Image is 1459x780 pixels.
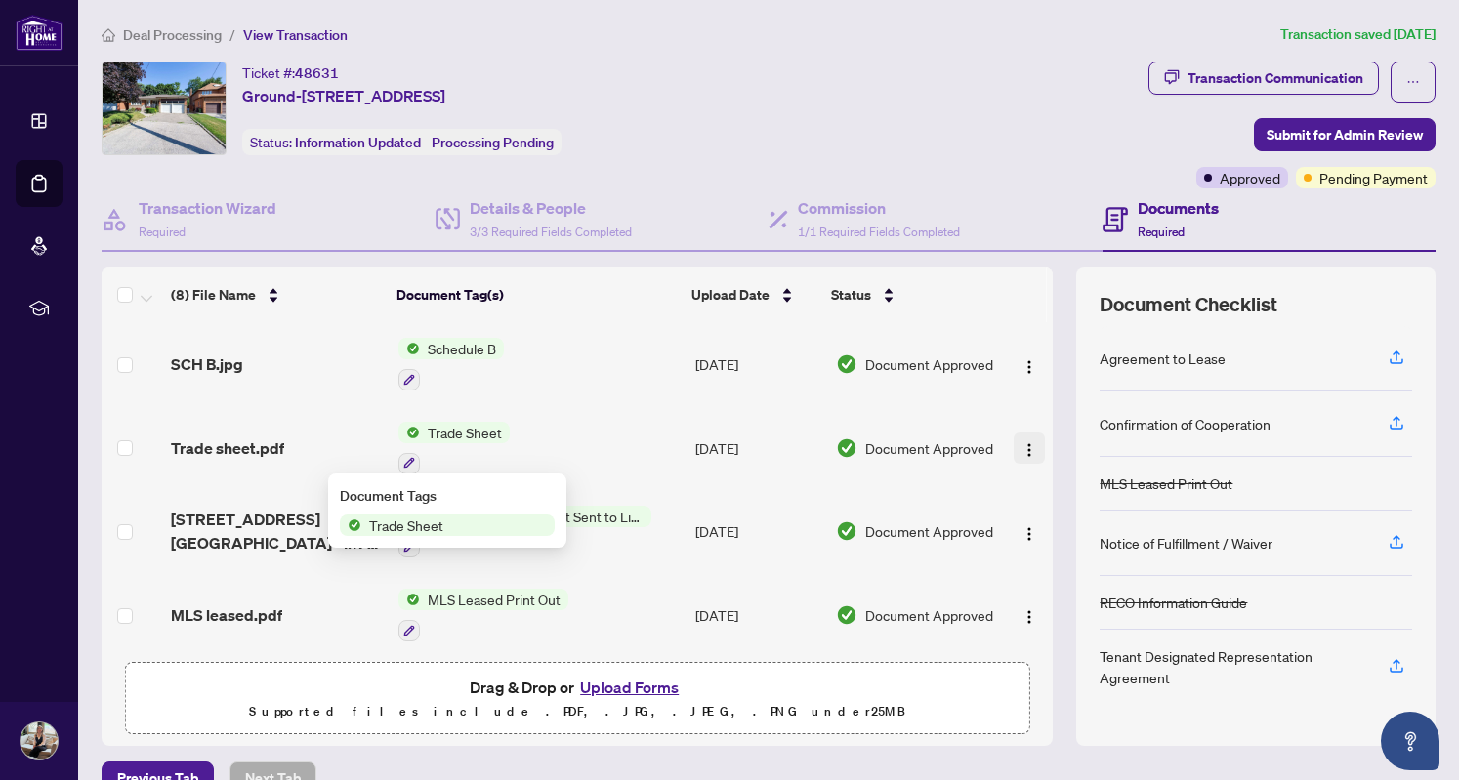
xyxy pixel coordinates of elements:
span: 3/3 Required Fields Completed [470,225,632,239]
div: Confirmation of Cooperation [1100,413,1271,434]
span: Drag & Drop or [470,675,685,700]
div: Status: [242,129,562,155]
button: Logo [1014,599,1045,631]
span: Approved [1220,167,1280,188]
button: Status IconMLS Leased Print Out [398,589,568,641]
span: Required [139,225,186,239]
span: MLS Leased Print Out [420,589,568,610]
button: Logo [1014,432,1045,464]
span: (8) File Name [171,284,256,306]
div: Tenant Designated Representation Agreement [1100,645,1365,688]
img: Document Status [836,353,857,375]
div: Notice of Fulfillment / Waiver [1100,532,1272,554]
article: Transaction saved [DATE] [1280,23,1436,46]
img: Status Icon [398,422,420,443]
span: 1/1 Required Fields Completed [798,225,960,239]
span: [STREET_ADDRESS][GEOGRAPHIC_DATA] - Inv - 2512812.pdf [171,508,383,554]
span: Document Approved [865,520,993,542]
span: Document Approved [865,437,993,459]
img: logo [16,15,63,51]
span: ellipsis [1406,75,1420,89]
h4: Details & People [470,196,632,220]
span: Required [1138,225,1185,239]
button: Status IconTrade Sheet [398,422,510,474]
img: Logo [1021,526,1037,542]
span: Document Approved [865,353,993,375]
button: Upload Forms [574,675,685,700]
button: Submit for Admin Review [1254,118,1436,151]
img: Logo [1021,359,1037,375]
span: Pending Payment [1319,167,1428,188]
span: Document Checklist [1100,291,1277,318]
span: Ground-[STREET_ADDRESS] [242,84,445,107]
span: View Transaction [243,26,348,44]
span: Schedule B [420,338,504,359]
img: Status Icon [398,589,420,610]
div: RECO Information Guide [1100,592,1247,613]
img: Document Status [836,520,857,542]
li: / [229,23,235,46]
img: Document Status [836,437,857,459]
div: MLS Leased Print Out [1100,472,1232,494]
p: Supported files include .PDF, .JPG, .JPEG, .PNG under 25 MB [138,700,1017,723]
th: Upload Date [684,267,823,322]
span: SCH B.jpg [171,352,243,376]
img: Logo [1021,442,1037,458]
td: [DATE] [688,573,828,657]
th: Document Tag(s) [389,267,683,322]
td: [DATE] [688,490,828,574]
span: Deal Processing [123,26,222,44]
h4: Documents [1138,196,1219,220]
th: (8) File Name [163,267,389,322]
span: Upload Date [691,284,770,306]
div: Ticket #: [242,62,339,84]
img: Document Status [836,604,857,626]
button: Status IconSchedule B [398,338,504,390]
span: Drag & Drop orUpload FormsSupported files include .PDF, .JPG, .JPEG, .PNG under25MB [126,663,1028,735]
img: Profile Icon [21,722,58,759]
img: IMG-C12304525_1.jpg [103,62,226,154]
span: Trade Sheet [361,514,451,536]
div: Transaction Communication [1188,62,1363,94]
button: Open asap [1381,712,1439,770]
button: Transaction Communication [1148,62,1379,95]
button: Logo [1014,515,1045,547]
th: Status [823,267,998,322]
span: Trade Sheet [420,422,510,443]
h4: Transaction Wizard [139,196,276,220]
h4: Commission [798,196,960,220]
span: Document Approved [865,604,993,626]
img: Status Icon [340,514,361,536]
span: 48631 [295,64,339,82]
button: Logo [1014,349,1045,380]
img: Logo [1021,609,1037,625]
span: home [102,28,115,42]
div: Document Tags [340,485,555,507]
span: Submit for Admin Review [1267,119,1423,150]
td: [DATE] [688,322,828,406]
img: Status Icon [398,338,420,359]
span: Information Updated - Processing Pending [295,134,554,151]
span: MLS leased.pdf [171,603,282,627]
td: [DATE] [688,406,828,490]
span: Trade sheet.pdf [171,436,284,460]
div: Agreement to Lease [1100,348,1226,369]
span: Status [831,284,871,306]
